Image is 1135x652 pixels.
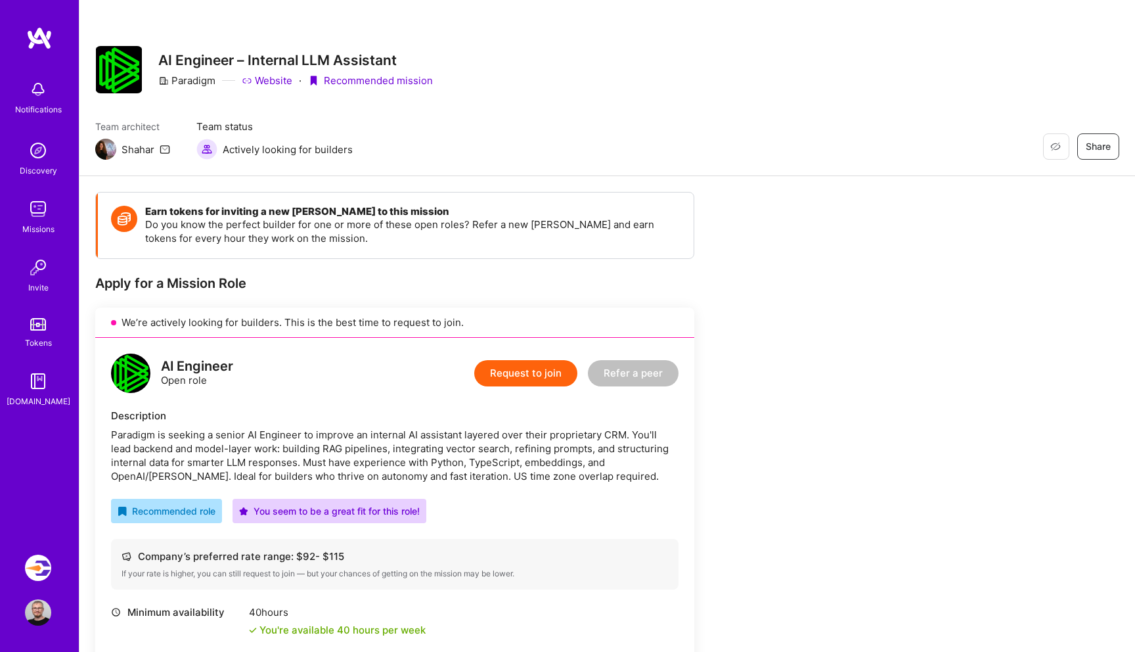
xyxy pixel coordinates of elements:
[118,504,215,518] div: Recommended role
[122,549,668,563] div: Company’s preferred rate range: $ 92 - $ 115
[111,607,121,617] i: icon Clock
[474,360,577,386] button: Request to join
[111,354,150,393] img: logo
[95,275,694,292] div: Apply for a Mission Role
[111,409,679,423] div: Description
[22,555,55,581] a: Velocity: Enabling Developers Create Isolated Environments, Easily.
[242,74,292,87] a: Website
[15,103,62,116] div: Notifications
[20,164,57,177] div: Discovery
[239,507,248,516] i: icon PurpleStar
[158,52,433,68] h3: AI Engineer – Internal LLM Assistant
[160,144,170,154] i: icon Mail
[1086,140,1111,153] span: Share
[28,281,49,294] div: Invite
[161,360,233,373] div: AI Engineer
[22,222,55,236] div: Missions
[25,599,51,626] img: User Avatar
[95,308,694,338] div: We’re actively looking for builders. This is the best time to request to join.
[249,605,426,619] div: 40 hours
[122,569,668,579] div: If your rate is higher, you can still request to join — but your chances of getting on the missio...
[122,143,154,156] div: Shahar
[196,120,353,133] span: Team status
[196,139,217,160] img: Actively looking for builders
[95,120,170,133] span: Team architect
[308,74,433,87] div: Recommended mission
[25,336,52,350] div: Tokens
[25,555,51,581] img: Velocity: Enabling Developers Create Isolated Environments, Easily.
[223,143,353,156] span: Actively looking for builders
[25,368,51,394] img: guide book
[25,196,51,222] img: teamwork
[111,206,137,232] img: Token icon
[249,626,257,634] i: icon Check
[96,46,142,93] img: Company Logo
[111,605,242,619] div: Minimum availability
[145,218,680,245] p: Do you know the perfect builder for one or more of these open roles? Refer a new [PERSON_NAME] an...
[308,76,319,86] i: icon PurpleRibbon
[1077,133,1119,160] button: Share
[25,254,51,281] img: Invite
[1050,141,1061,152] i: icon EyeClosed
[22,599,55,626] a: User Avatar
[95,139,116,160] img: Team Architect
[118,507,127,516] i: icon RecommendedBadge
[161,360,233,387] div: Open role
[158,74,215,87] div: Paradigm
[25,76,51,103] img: bell
[588,360,679,386] button: Refer a peer
[111,428,679,483] div: Paradigm is seeking a senior AI Engineer to improve an internal AI assistant layered over their p...
[239,504,420,518] div: You seem to be a great fit for this role!
[145,206,680,218] h4: Earn tokens for inviting a new [PERSON_NAME] to this mission
[158,76,169,86] i: icon CompanyGray
[122,551,131,561] i: icon Cash
[26,26,53,50] img: logo
[249,623,426,637] div: You're available 40 hours per week
[25,137,51,164] img: discovery
[30,318,46,331] img: tokens
[7,394,70,408] div: [DOMAIN_NAME]
[299,74,301,87] div: ·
